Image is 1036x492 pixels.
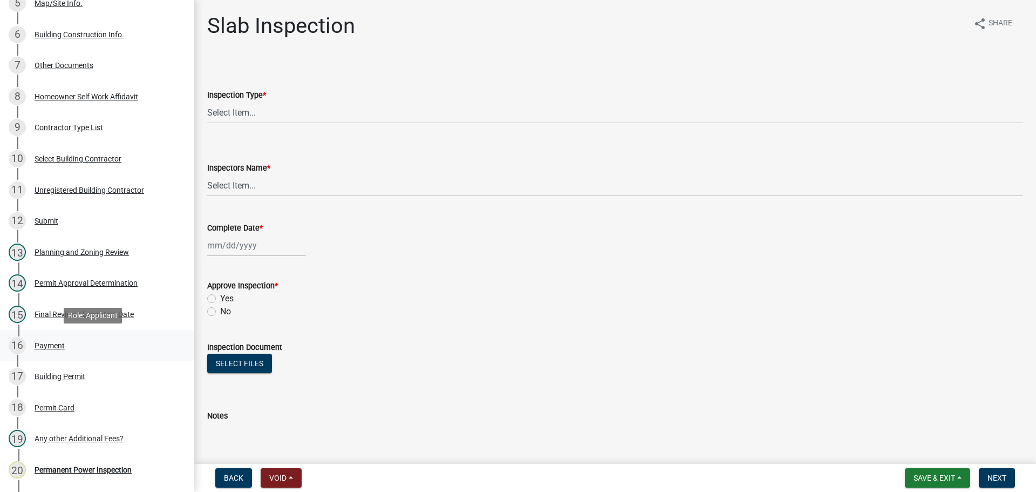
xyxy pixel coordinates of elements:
div: Unregistered Building Contractor [35,186,144,194]
div: Submit [35,217,58,225]
div: Permit Approval Determination [35,279,138,287]
div: 7 [9,57,26,74]
div: Permit Card [35,404,74,412]
div: Planning and Zoning Review [35,248,129,256]
div: Final Review / Expiration Date [35,311,134,318]
button: Back [215,468,252,488]
div: 9 [9,119,26,136]
div: Homeowner Self Work Affidavit [35,93,138,100]
span: Next [987,474,1006,482]
div: Role: Applicant [64,308,122,323]
button: Save & Exit [905,468,970,488]
span: Back [224,474,243,482]
label: Approve Inspection [207,282,278,290]
label: Inspectors Name [207,165,270,172]
div: 13 [9,244,26,261]
div: Select Building Contractor [35,155,121,163]
div: Building Construction Info. [35,31,124,38]
div: Building Permit [35,373,85,380]
span: Save & Exit [914,474,955,482]
input: mm/dd/yyyy [207,234,306,257]
div: 10 [9,150,26,167]
div: Any other Additional Fees? [35,435,124,442]
div: 12 [9,212,26,230]
div: 19 [9,430,26,447]
div: 20 [9,461,26,478]
label: Notes [207,413,228,420]
div: Permanent Power Inspection [35,466,132,474]
div: 16 [9,337,26,354]
span: Share [989,17,1012,30]
h1: Slab Inspection [207,13,355,39]
div: 14 [9,274,26,292]
div: 6 [9,26,26,43]
button: shareShare [965,13,1021,34]
div: 18 [9,399,26,416]
div: 15 [9,306,26,323]
i: share [973,17,986,30]
button: Next [979,468,1015,488]
div: 8 [9,88,26,105]
div: Other Documents [35,62,93,69]
div: Payment [35,342,65,349]
label: Inspection Type [207,92,266,99]
div: Contractor Type List [35,124,103,131]
label: No [220,305,231,318]
label: Inspection Document [207,344,282,352]
div: 17 [9,368,26,385]
span: Void [269,474,287,482]
div: 11 [9,181,26,199]
label: Complete Date [207,225,263,232]
button: Void [261,468,302,488]
label: Yes [220,292,234,305]
button: Select files [207,354,272,373]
